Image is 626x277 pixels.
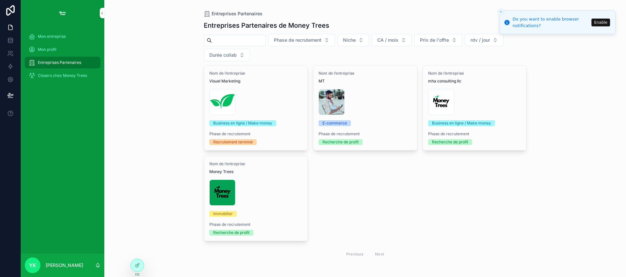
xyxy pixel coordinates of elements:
[204,21,329,30] h1: Entreprises Partenaires de Money Trees
[209,169,303,174] span: Money Trees
[274,37,321,43] span: Phase de recrutement
[38,34,66,39] span: Mon entreprise
[319,79,412,84] span: MT
[38,47,56,52] span: Mon profil
[21,26,104,90] div: scrollable content
[414,34,462,46] button: Select Button
[38,73,87,78] span: Closers chez Money Trees
[470,37,490,43] span: rdv / jour
[209,161,303,167] span: Nom de l’entreprise
[46,262,83,269] p: [PERSON_NAME]
[209,131,303,137] span: Phase de recrutement
[209,222,303,227] span: Phase de recrutement
[204,156,308,241] a: Nom de l’entrepriseMoney TreesImmobilierPhase de recrutementRecherche de profil
[213,139,253,145] div: Recrutement terminé
[372,34,412,46] button: Select Button
[465,34,503,46] button: Select Button
[204,65,308,151] a: Nom de l’entrepriseVisuel MarketingBusiness en ligne / Make moneyPhase de recrutementRecrutement ...
[319,71,412,76] span: Nom de l’entreprise
[213,120,272,126] div: Business en ligne / Make money
[377,37,398,43] span: CA / mois
[319,131,412,137] span: Phase de recrutement
[38,60,81,65] span: Entreprises Partenaires
[428,71,521,76] span: Nom de l’entreprise
[428,79,521,84] span: mha consulting llc
[591,19,610,26] button: Enable
[25,70,100,81] a: Closers chez Money Trees
[209,79,303,84] span: Visuel Marketing
[25,31,100,42] a: Mon entreprise
[322,120,347,126] div: E-commerce
[213,230,249,236] div: Recherche de profil
[29,261,36,269] span: YK
[428,131,521,137] span: Phase de recrutement
[423,65,527,151] a: Nom de l’entreprisemha consulting llcBusiness en ligne / Make moneyPhase de recrutementRecherche ...
[337,34,369,46] button: Select Button
[212,10,262,17] span: Entreprises Partenaires
[213,211,233,217] div: Immobilier
[420,37,449,43] span: Prix de l'offre
[209,52,237,58] span: Durée collab
[25,44,100,55] a: Mon profil
[498,8,504,15] button: Close toast
[209,71,303,76] span: Nom de l’entreprise
[322,139,359,145] div: Recherche de profil
[513,16,589,29] div: Do you want to enable browser notifications?
[204,10,262,17] a: Entreprises Partenaires
[432,120,491,126] div: Business en ligne / Make money
[204,49,250,61] button: Select Button
[343,37,356,43] span: Niche
[313,65,417,151] a: Nom de l’entrepriseMTE-commercePhase de recrutementRecherche de profil
[25,57,100,68] a: Entreprises Partenaires
[57,8,68,18] img: App logo
[432,139,468,145] div: Recherche de profil
[268,34,335,46] button: Select Button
